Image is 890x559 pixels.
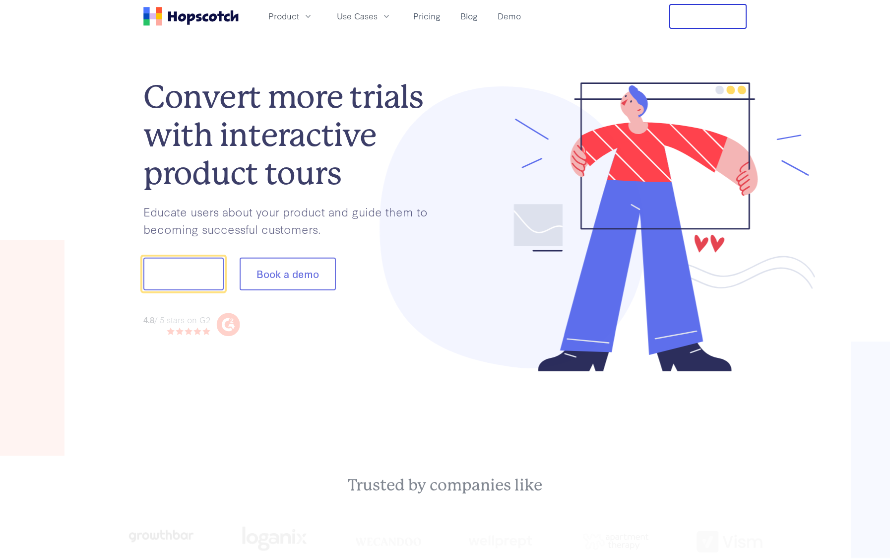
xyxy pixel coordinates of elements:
[456,8,482,24] a: Blog
[143,313,210,326] div: / 5 stars on G2
[262,8,319,24] button: Product
[80,476,810,495] h2: Trusted by companies like
[669,4,747,29] button: Free Trial
[582,533,648,550] img: png-apartment-therapy-house-studio-apartment-home
[409,8,445,24] a: Pricing
[331,8,397,24] button: Use Cases
[494,8,525,24] a: Demo
[127,530,193,542] img: growthbar-logo
[143,7,239,26] a: Home
[268,10,299,22] span: Product
[337,10,378,22] span: Use Cases
[240,258,336,290] button: Book a demo
[697,530,763,552] img: vism logo
[469,532,535,551] img: wellprept logo
[355,536,421,546] img: wecandoo-logo
[241,522,307,557] img: loganix-logo
[143,78,445,192] h1: Convert more trials with interactive product tours
[143,313,154,325] strong: 4.8
[143,203,445,237] p: Educate users about your product and guide them to becoming successful customers.
[143,258,224,290] button: Show me!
